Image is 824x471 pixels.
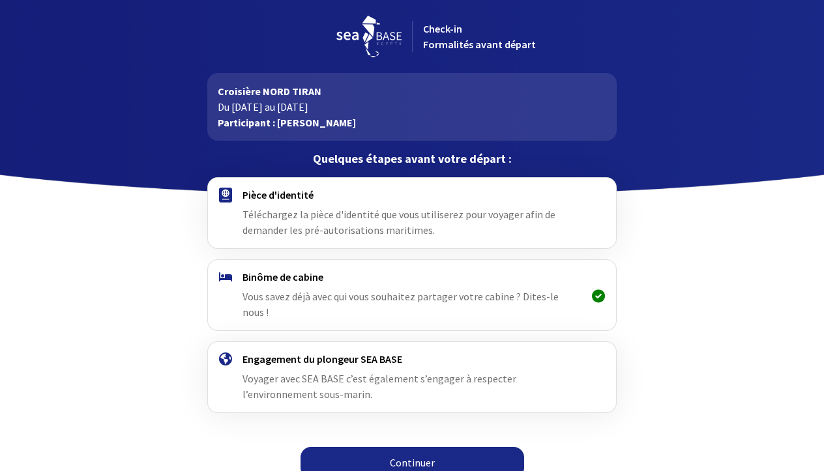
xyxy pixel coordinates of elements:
[243,270,581,283] h4: Binôme de cabine
[423,22,536,51] span: Check-in Formalités avant départ
[336,16,402,57] img: logo_seabase.svg
[218,99,606,115] p: Du [DATE] au [DATE]
[218,83,606,99] p: Croisière NORD TIRAN
[243,290,559,319] span: Vous savez déjà avec qui vous souhaitez partager votre cabine ? Dites-le nous !
[219,188,232,203] img: passport.svg
[218,115,606,130] p: Participant : [PERSON_NAME]
[243,188,581,201] h4: Pièce d'identité
[219,272,232,281] img: binome.svg
[243,372,516,401] span: Voyager avec SEA BASE c’est également s’engager à respecter l’environnement sous-marin.
[219,352,232,365] img: engagement.svg
[243,208,555,236] span: Téléchargez la pièce d'identité que vous utiliserez pour voyager afin de demander les pré-autoris...
[243,352,581,365] h4: Engagement du plongeur SEA BASE
[207,151,616,167] p: Quelques étapes avant votre départ :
